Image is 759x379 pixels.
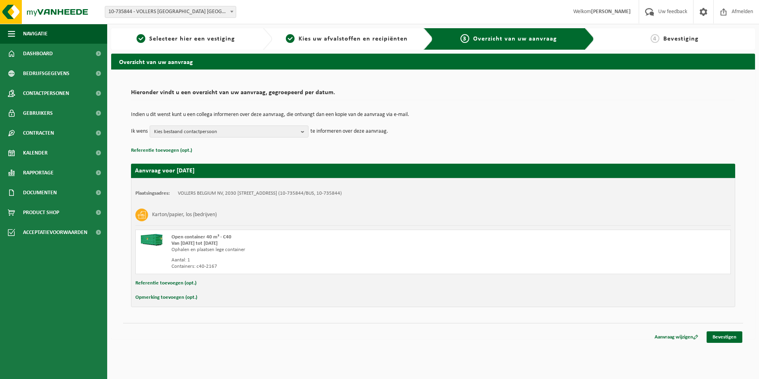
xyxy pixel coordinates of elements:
[23,24,48,44] span: Navigatie
[23,123,54,143] span: Contracten
[131,112,735,118] p: Indien u dit wenst kunt u een collega informeren over deze aanvraag, die ontvangt dan een kopie v...
[137,34,145,43] span: 1
[23,64,69,83] span: Bedrijfsgegevens
[649,331,704,343] a: Aanvraag wijzigen
[23,83,69,103] span: Contactpersonen
[310,126,388,137] p: te informeren over deze aanvraag.
[299,36,408,42] span: Kies uw afvalstoffen en recipiënten
[171,257,465,263] div: Aantal: 1
[105,6,236,18] span: 10-735844 - VOLLERS BELGIUM NV - ANTWERPEN
[135,292,197,303] button: Opmerking toevoegen (opt.)
[111,54,755,69] h2: Overzicht van uw aanvraag
[171,241,218,246] strong: Van [DATE] tot [DATE]
[131,145,192,156] button: Referentie toevoegen (opt.)
[23,103,53,123] span: Gebruikers
[23,163,54,183] span: Rapportage
[154,126,298,138] span: Kies bestaand contactpersoon
[150,126,308,137] button: Kies bestaand contactpersoon
[707,331,742,343] a: Bevestigen
[135,191,170,196] strong: Plaatsingsadres:
[115,34,256,44] a: 1Selecteer hier een vestiging
[171,234,231,240] span: Open container 40 m³ - C40
[135,168,195,174] strong: Aanvraag voor [DATE]
[276,34,418,44] a: 2Kies uw afvalstoffen en recipiënten
[23,143,48,163] span: Kalender
[23,44,53,64] span: Dashboard
[135,278,196,288] button: Referentie toevoegen (opt.)
[591,9,631,15] strong: [PERSON_NAME]
[23,222,87,242] span: Acceptatievoorwaarden
[149,36,235,42] span: Selecteer hier een vestiging
[23,203,59,222] span: Product Shop
[131,89,735,100] h2: Hieronder vindt u een overzicht van uw aanvraag, gegroepeerd per datum.
[460,34,469,43] span: 3
[178,190,342,197] td: VOLLERS BELGIUM NV, 2030 [STREET_ADDRESS] (10-735844/BUS, 10-735844)
[286,34,295,43] span: 2
[140,234,164,246] img: HK-XC-40-GN-00.png
[651,34,659,43] span: 4
[171,247,465,253] div: Ophalen en plaatsen lege container
[171,263,465,270] div: Containers: c40-2167
[473,36,557,42] span: Overzicht van uw aanvraag
[23,183,57,203] span: Documenten
[105,6,236,17] span: 10-735844 - VOLLERS BELGIUM NV - ANTWERPEN
[152,209,217,221] h3: Karton/papier, los (bedrijven)
[131,126,148,137] p: Ik wens
[663,36,699,42] span: Bevestiging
